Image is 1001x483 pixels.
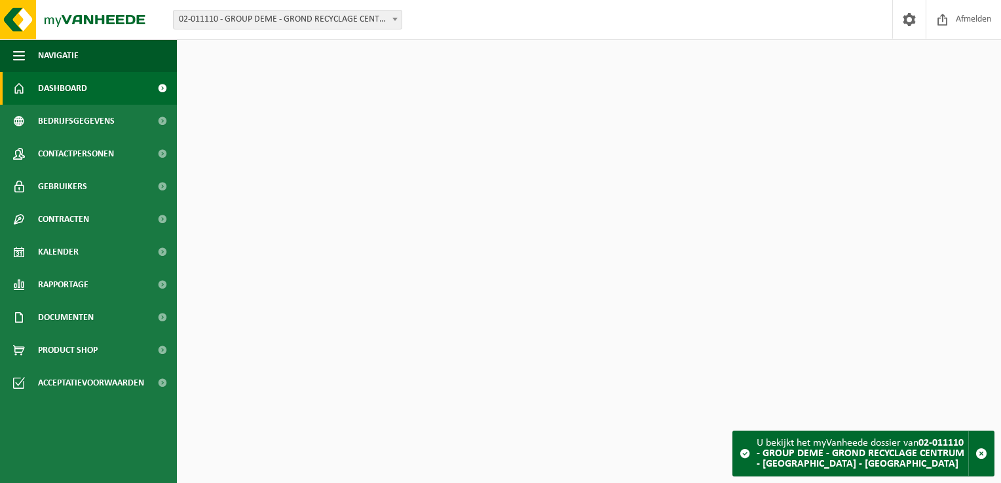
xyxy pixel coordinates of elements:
strong: 02-011110 - GROUP DEME - GROND RECYCLAGE CENTRUM - [GEOGRAPHIC_DATA] - [GEOGRAPHIC_DATA] [757,438,964,469]
span: Product Shop [38,334,98,367]
div: U bekijkt het myVanheede dossier van [757,431,968,476]
span: Contactpersonen [38,137,114,170]
span: 02-011110 - GROUP DEME - GROND RECYCLAGE CENTRUM - KALLO - KALLO [173,10,402,29]
span: Contracten [38,203,89,236]
span: 02-011110 - GROUP DEME - GROND RECYCLAGE CENTRUM - KALLO - KALLO [174,10,402,29]
span: Dashboard [38,72,87,105]
span: Gebruikers [38,170,87,203]
span: Rapportage [38,268,88,301]
span: Bedrijfsgegevens [38,105,115,137]
span: Acceptatievoorwaarden [38,367,144,399]
span: Kalender [38,236,79,268]
span: Navigatie [38,39,79,72]
span: Documenten [38,301,94,334]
